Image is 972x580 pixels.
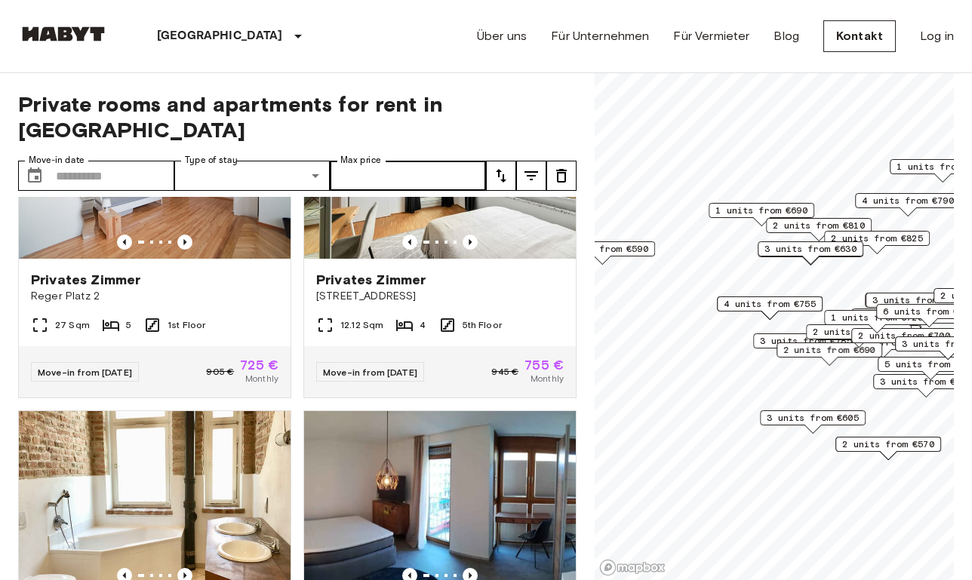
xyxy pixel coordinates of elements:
[316,271,426,289] span: Privates Zimmer
[20,161,50,191] button: Choose date
[831,311,923,324] span: 1 units from €725
[851,328,957,351] div: Map marker
[753,333,859,357] div: Map marker
[806,324,912,348] div: Map marker
[402,235,417,250] button: Previous image
[715,204,807,217] span: 1 units from €690
[38,367,132,378] span: Move-in from [DATE]
[920,27,954,45] a: Log in
[783,343,875,357] span: 2 units from €690
[491,365,518,379] span: 945 €
[463,235,478,250] button: Previous image
[168,318,205,332] span: 1st Floor
[777,342,882,366] div: Map marker
[486,161,516,191] button: tune
[880,375,972,388] span: 3 units from €625
[724,297,816,311] span: 4 units from €755
[858,309,950,323] span: 5 units from €715
[18,26,109,41] img: Habyt
[531,372,564,385] span: Monthly
[760,334,852,348] span: 3 units from €785
[516,161,546,191] button: tune
[862,194,954,207] span: 4 units from €790
[29,154,85,167] label: Move-in date
[823,20,896,52] a: Kontakt
[477,27,527,45] a: Über uns
[549,241,655,265] div: Map marker
[177,235,192,250] button: Previous image
[206,365,234,379] span: 905 €
[340,154,381,167] label: Max price
[851,308,957,332] div: Map marker
[865,293,970,316] div: Map marker
[855,193,961,216] div: Map marker
[824,310,930,333] div: Map marker
[773,219,865,232] span: 2 units from €810
[340,318,383,332] span: 12.12 Sqm
[157,27,283,45] p: [GEOGRAPHIC_DATA]
[766,218,872,241] div: Map marker
[551,27,649,45] a: Für Unternehmen
[31,271,140,289] span: Privates Zimmer
[709,203,814,226] div: Map marker
[764,242,857,256] span: 3 units from €630
[760,410,866,434] div: Map marker
[717,296,823,320] div: Map marker
[673,27,749,45] a: Für Vermieter
[31,289,278,304] span: Reger Platz 2
[126,318,131,332] span: 5
[316,289,564,304] span: [STREET_ADDRESS]
[185,154,238,167] label: Type of stay
[767,411,859,425] span: 3 units from €605
[872,293,964,307] span: 3 units from €800
[758,241,863,265] div: Map marker
[463,318,502,332] span: 5th Floor
[245,372,278,385] span: Monthly
[858,329,950,342] span: 2 units from €700
[835,437,941,460] div: Map marker
[824,231,930,254] div: Map marker
[117,235,132,250] button: Previous image
[524,358,564,372] span: 755 €
[866,293,971,316] div: Map marker
[55,318,90,332] span: 27 Sqm
[18,77,291,398] a: Marketing picture of unit DE-02-010-04MPrevious imagePrevious imagePrivates ZimmerReger Platz 227...
[323,367,417,378] span: Move-in from [DATE]
[556,242,648,256] span: 3 units from €590
[18,91,577,143] span: Private rooms and apartments for rent in [GEOGRAPHIC_DATA]
[842,437,934,451] span: 2 units from €570
[831,232,923,245] span: 2 units from €825
[599,559,666,576] a: Mapbox logo
[420,318,426,332] span: 4
[813,325,905,339] span: 2 units from €925
[240,358,278,372] span: 725 €
[303,77,577,398] a: Marketing picture of unit DE-02-023-004-04HFPrevious imagePrevious imagePrivates Zimmer[STREET_AD...
[774,27,799,45] a: Blog
[546,161,577,191] button: tune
